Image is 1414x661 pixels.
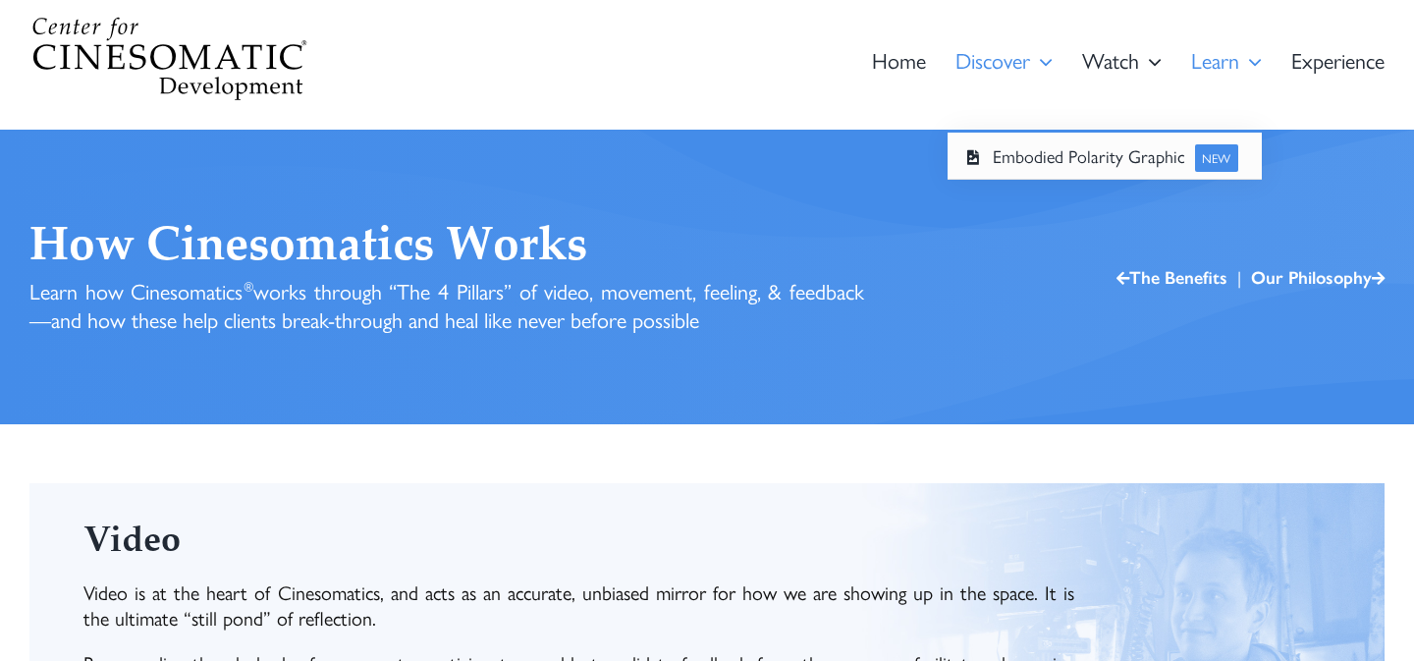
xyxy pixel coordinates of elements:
[1116,264,1227,289] a: The Benefits
[1116,265,1385,288] nav: Breadcrumb
[29,16,307,102] img: Center For Cinesomatic Development Logo
[83,579,1073,631] p: Video is at the heart of Cine­so­mat­ics, and acts as an accu­rate, unbi­ased mirror for how we a...
[1082,49,1139,71] span: Watch
[29,221,864,278] h1: How Cine­so­mat­ics Works
[83,523,1073,565] h3: Video
[29,277,864,333] h3: Learn how Cinesomatics works through “The 4 Pillars” of video, movement, feeling, & feedback—and ...
[244,280,253,295] sup: ®
[955,49,1030,71] span: Dis­cov­er
[1291,49,1385,71] span: Expe­ri­ence
[948,133,1262,180] a: Embod­ied Polar­i­ty GraphicNEW
[1232,264,1246,289] span: |
[872,49,926,71] span: Home
[1191,49,1239,71] span: Learn
[967,143,1238,168] span: Embod­ied Polar­i­ty Graphic
[1195,144,1239,173] span: NEW
[1251,264,1385,289] a: Our Philosophy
